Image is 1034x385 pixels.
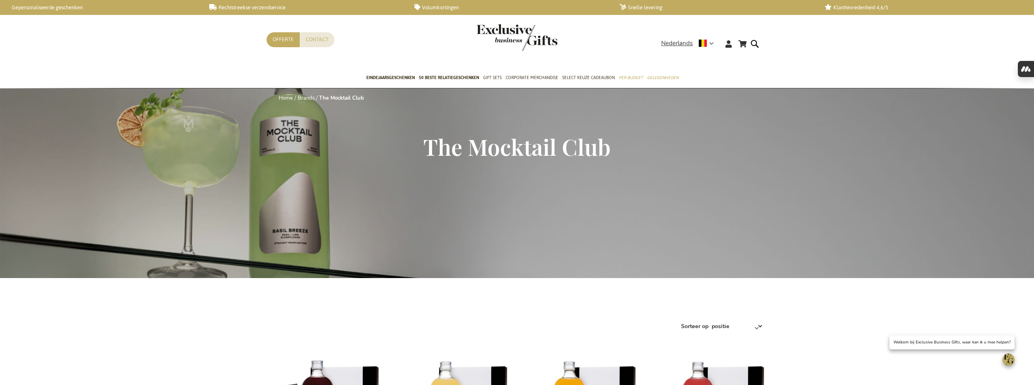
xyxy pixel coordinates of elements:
[414,4,607,11] a: Volumkortingen
[4,4,196,11] a: Gepersonaliseerde geschenken
[209,4,401,11] a: Rechtstreekse verzendservice
[267,32,300,47] a: Offerte
[483,68,502,88] a: Gift Sets
[506,68,558,88] a: Corporate Merchandise
[298,94,315,102] a: Brands
[477,24,517,51] a: store logo
[619,73,643,82] span: Per Budget
[562,68,615,88] a: Select Keuze Cadeaubon
[300,32,334,47] a: Contact
[825,4,1017,11] a: Klanttevredenheid 4,6/5
[681,322,708,330] label: Sorteer op
[477,24,557,51] img: Exclusive Business gifts logo
[423,132,611,161] span: The Mocktail Club
[661,39,693,48] span: Nederlands
[366,73,415,82] span: Eindejaarsgeschenken
[366,68,415,88] a: Eindejaarsgeschenken
[483,73,502,82] span: Gift Sets
[279,94,293,102] a: Home
[419,68,479,88] a: 50 beste relatiegeschenken
[419,73,479,82] span: 50 beste relatiegeschenken
[506,73,558,82] span: Corporate Merchandise
[562,73,615,82] span: Select Keuze Cadeaubon
[620,4,812,11] a: Snelle levering
[619,68,643,88] a: Per Budget
[647,73,679,82] span: Gelegenheden
[647,68,679,88] a: Gelegenheden
[661,39,719,48] div: Nederlands
[319,94,364,102] strong: The Mocktail Club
